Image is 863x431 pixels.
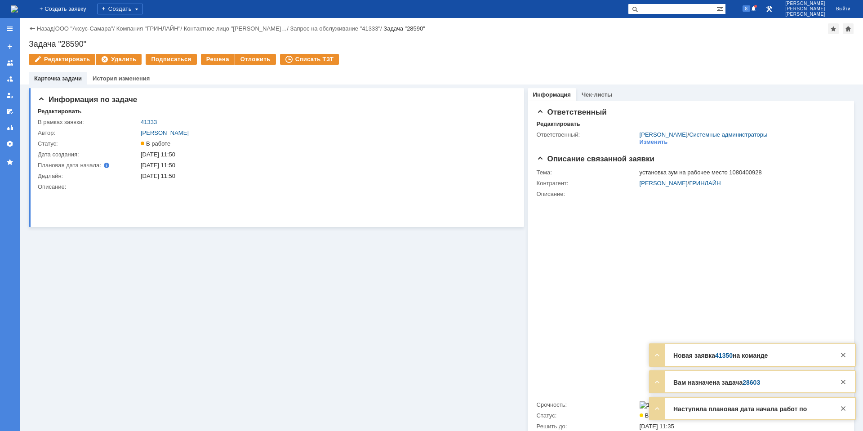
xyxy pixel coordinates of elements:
a: [PERSON_NAME] [640,131,688,138]
a: Карточка задачи [34,75,82,82]
div: Закрыть [838,403,849,414]
div: Ответственный: [537,131,638,138]
div: Редактировать [537,120,580,128]
a: Информация [533,91,571,98]
a: Компания "ГРИНЛАЙН" [116,25,181,32]
a: Отчеты [3,120,17,135]
div: Описание: [537,191,842,198]
span: Описание связанной заявки [537,155,654,163]
div: Плановая дата начала: [38,162,128,169]
div: Дедлайн: [38,173,139,180]
div: / [290,25,383,32]
div: / [640,180,841,187]
div: Автор: [38,129,139,137]
a: Заявки в моей ответственности [3,72,17,86]
div: | [53,25,55,31]
div: [DATE] 11:50 [141,173,510,180]
div: Задача "28590" [29,40,854,49]
div: [DATE] 11:50 [141,151,510,158]
div: / [184,25,290,32]
img: 1.png [640,401,662,409]
div: Развернуть [652,377,663,387]
a: ООО "Аксус-Самара" [55,25,113,32]
div: Сделать домашней страницей [843,23,854,34]
a: Запрос на обслуживание "41333" [290,25,380,32]
div: Описание: [38,183,512,191]
div: Закрыть [838,377,849,387]
a: Перейти на домашнюю страницу [11,5,18,13]
a: [PERSON_NAME] [640,180,688,187]
span: В работе [141,140,170,147]
strong: Вам назначена задача [673,379,760,386]
span: [PERSON_NAME] [785,6,825,12]
div: Тема: [537,169,638,176]
span: Ответственный [537,108,607,116]
div: Задача "28590" [383,25,425,32]
a: Мои согласования [3,104,17,119]
span: 8 [743,5,751,12]
span: [PERSON_NAME] [785,12,825,17]
span: Информация по задаче [38,95,137,104]
div: Контрагент: [537,180,638,187]
div: В рамках заявки: [38,119,139,126]
div: Добавить в избранное [828,23,839,34]
div: [DATE] 11:50 [141,162,510,169]
a: Настройки [3,137,17,151]
img: logo [11,5,18,13]
div: Дата создания: [38,151,139,158]
a: 28603 [743,379,760,386]
strong: Новая заявка на команде [673,352,768,359]
div: Срочность: [537,401,638,409]
a: [PERSON_NAME] [141,129,189,136]
div: установка зум на рабочее место 1080400928 [640,169,841,176]
a: Контактное лицо "[PERSON_NAME]… [184,25,287,32]
a: Перейти в интерфейс администратора [764,4,774,14]
a: История изменения [93,75,150,82]
a: 41333 [141,119,157,125]
span: [DATE] 11:35 [640,423,674,430]
a: Заявки на командах [3,56,17,70]
a: Создать заявку [3,40,17,54]
span: В работе [640,412,669,419]
div: Редактировать [38,108,81,115]
div: Статус: [38,140,139,147]
div: Закрыть [838,350,849,360]
a: Чек-листы [582,91,612,98]
div: Статус: [537,412,638,419]
div: Развернуть [652,350,663,360]
div: Развернуть [652,403,663,414]
div: Решить до: [537,423,638,430]
a: Мои заявки [3,88,17,102]
a: Системные администраторы [689,131,767,138]
div: / [116,25,184,32]
a: 41350 [715,352,733,359]
div: Изменить [640,138,668,146]
div: / [55,25,116,32]
div: Создать [97,4,143,14]
a: Назад [37,25,53,32]
span: Расширенный поиск [716,4,725,13]
a: ГРИНЛАЙН [689,180,721,187]
div: / [640,131,768,138]
span: [PERSON_NAME] [785,1,825,6]
strong: Наступила плановая дата начала работ по задаче [673,405,807,421]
